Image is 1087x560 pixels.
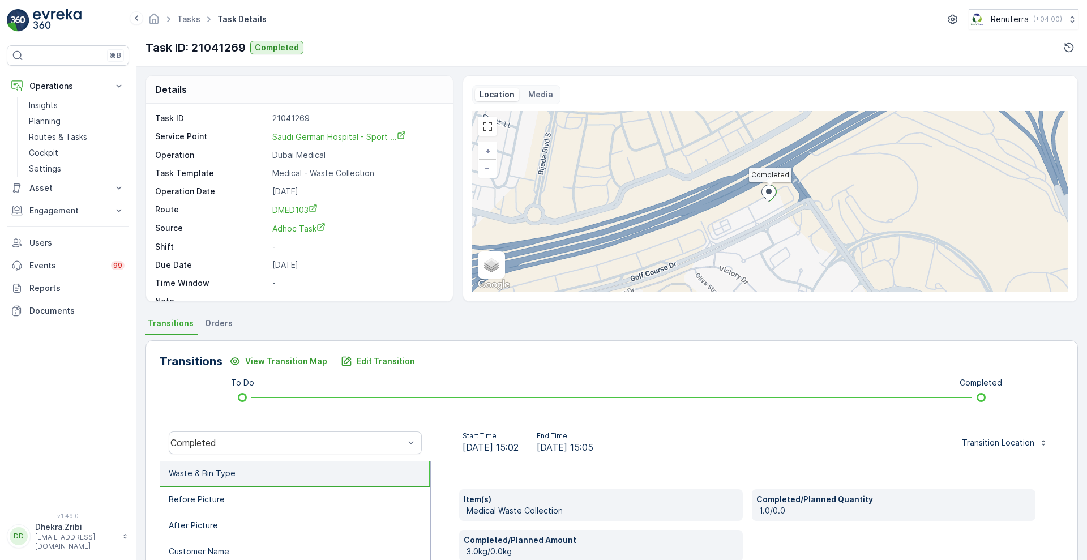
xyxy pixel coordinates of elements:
p: Dubai Medical [272,149,441,161]
a: Saudi German Hospital - Sport ... [272,131,406,142]
p: Users [29,237,125,249]
p: Customer Name [169,546,229,557]
a: Layers [479,253,504,277]
p: Events [29,260,104,271]
span: [DATE] 15:05 [537,441,593,454]
p: Before Picture [169,494,225,505]
span: Orders [205,318,233,329]
p: Waste & Bin Type [169,468,236,479]
img: Google [475,277,512,292]
p: Completed/Planned Quantity [756,494,1031,505]
a: Users [7,232,129,254]
p: Medical - Waste Collection [272,168,441,179]
button: Engagement [7,199,129,222]
p: ⌘B [110,51,121,60]
p: Operation [155,149,268,161]
img: logo [7,9,29,32]
p: Source [155,223,268,234]
p: View Transition Map [245,356,327,367]
a: Cockpit [24,145,129,161]
p: [DATE] [272,186,441,197]
p: - [272,241,441,253]
a: View Fullscreen [479,118,496,135]
p: Media [528,89,553,100]
p: Engagement [29,205,106,216]
a: Planning [24,113,129,129]
p: Asset [29,182,106,194]
p: After Picture [169,520,218,531]
p: Item(s) [464,494,738,505]
a: Settings [24,161,129,177]
p: Transition Location [962,437,1034,448]
p: Task ID: 21041269 [145,39,246,56]
span: [DATE] 15:02 [463,441,519,454]
a: Documents [7,300,129,322]
div: DD [10,527,28,545]
p: Medical Waste Collection [467,505,738,516]
span: + [485,146,490,156]
button: Completed [250,41,303,54]
span: Saudi German Hospital - Sport ... [272,132,406,142]
a: Insights [24,97,129,113]
p: Operation Date [155,186,268,197]
p: Details [155,83,187,96]
p: 1.0/0.0 [759,505,1031,516]
button: View Transition Map [222,352,334,370]
a: DMED103 [272,204,441,216]
p: [EMAIL_ADDRESS][DOMAIN_NAME] [35,533,117,551]
p: Transitions [160,353,222,370]
button: DDDhekra.Zribi[EMAIL_ADDRESS][DOMAIN_NAME] [7,521,129,551]
a: Homepage [148,17,160,27]
button: Asset [7,177,129,199]
p: Routes & Tasks [29,131,87,143]
p: Route [155,204,268,216]
p: [DATE] [272,259,441,271]
p: To Do [231,377,254,388]
button: Edit Transition [334,352,422,370]
a: Events99 [7,254,129,277]
p: 99 [113,261,122,270]
p: Planning [29,116,61,127]
span: − [485,163,490,173]
p: Documents [29,305,125,317]
a: Routes & Tasks [24,129,129,145]
p: Settings [29,163,61,174]
p: Shift [155,241,268,253]
p: End Time [537,431,593,441]
p: Completed [255,42,299,53]
a: Adhoc Task [272,223,441,234]
a: Open this area in Google Maps (opens a new window) [475,277,512,292]
p: Operations [29,80,106,92]
p: Completed/Planned Amount [464,535,738,546]
p: Service Point [155,131,268,143]
span: DMED103 [272,205,318,215]
span: Transitions [148,318,194,329]
p: Edit Transition [357,356,415,367]
img: Screenshot_2024-07-26_at_13.33.01.png [969,13,986,25]
p: Time Window [155,277,268,289]
p: Start Time [463,431,519,441]
p: 3.0kg/0.0kg [467,546,738,557]
p: Note [155,296,268,307]
button: Transition Location [955,434,1055,452]
p: Insights [29,100,58,111]
button: Renuterra(+04:00) [969,9,1078,29]
p: Task ID [155,113,268,124]
p: ( +04:00 ) [1033,15,1062,24]
span: Task Details [215,14,269,25]
p: - [272,296,441,307]
p: Completed [960,377,1002,388]
img: logo_light-DOdMpM7g.png [33,9,82,32]
p: Due Date [155,259,268,271]
button: Operations [7,75,129,97]
p: Renuterra [991,14,1029,25]
p: Reports [29,283,125,294]
span: v 1.49.0 [7,512,129,519]
p: Task Template [155,168,268,179]
p: Dhekra.Zribi [35,521,117,533]
div: Completed [170,438,404,448]
a: Zoom Out [479,160,496,177]
p: Cockpit [29,147,58,159]
a: Tasks [177,14,200,24]
a: Zoom In [479,143,496,160]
